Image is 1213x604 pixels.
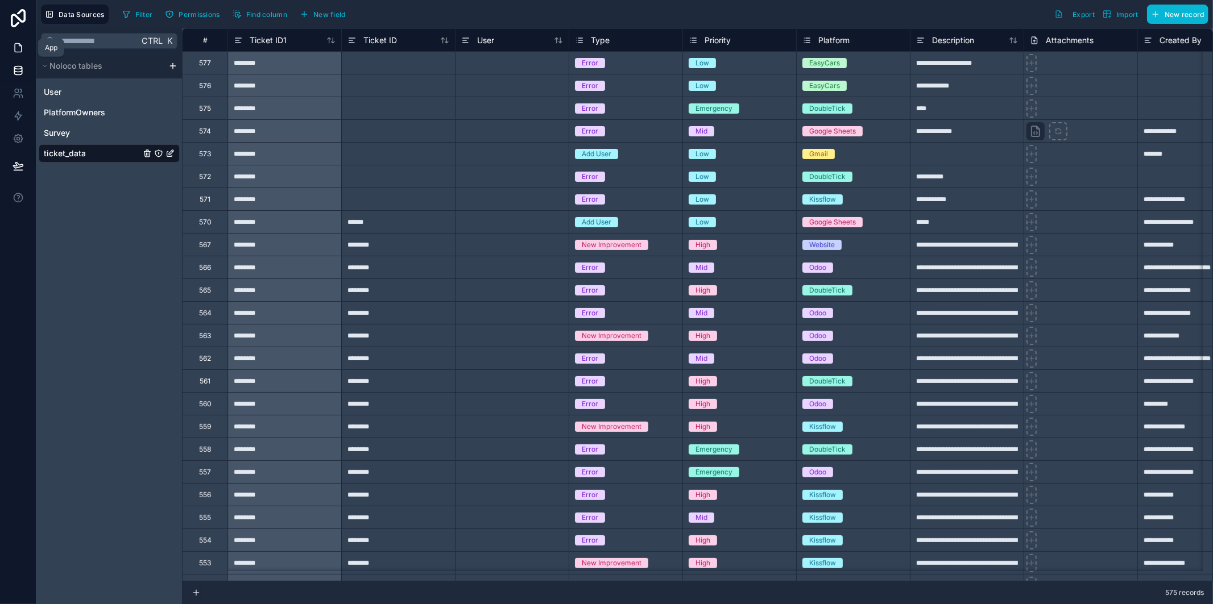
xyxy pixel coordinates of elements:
span: Survey [44,127,70,139]
div: Odoo [809,467,826,477]
span: User [44,86,61,98]
div: Mid [695,263,707,273]
span: Ticket ID [363,35,397,46]
div: Kissflow [809,535,836,545]
button: Permissions [161,6,223,23]
div: EasyCars [809,58,840,68]
div: Kissflow [809,558,836,568]
button: Find column [229,6,291,23]
div: High [695,399,710,409]
a: User [44,86,140,98]
div: Website [809,240,835,250]
div: Error [582,376,598,386]
span: Attachments [1046,35,1094,46]
div: Emergency [695,467,732,477]
div: 555 [199,513,211,522]
span: Find column [246,10,287,19]
div: New Improvement [582,558,641,568]
div: Google Sheets [809,581,856,591]
span: Created By [1160,35,1202,46]
span: Description [932,35,974,46]
div: Odoo [809,353,826,364]
span: ticket_data [44,148,86,159]
button: Filter [118,6,157,23]
div: High [695,535,710,545]
div: Google Sheets [809,217,856,227]
div: Error [582,308,598,318]
div: New Improvement [582,331,641,341]
div: 567 [199,240,211,249]
div: 566 [199,263,211,272]
a: New record [1142,5,1208,24]
div: 556 [199,490,211,499]
div: 561 [200,377,210,386]
div: High [695,490,710,500]
div: Kissflow [809,513,836,523]
div: Odoo [809,399,826,409]
div: 571 [200,195,210,204]
div: DoubleTick [809,376,846,386]
span: Data Sources [59,10,105,19]
a: Permissions [161,6,228,23]
div: Error [582,490,598,500]
div: Add User [582,149,611,159]
span: 575 records [1165,588,1204,597]
button: Noloco tables [39,58,164,74]
div: Error [582,444,598,455]
div: Low [695,149,709,159]
div: Odoo [809,263,826,273]
span: New record [1165,10,1204,19]
div: Error [582,399,598,409]
div: User [39,83,180,101]
div: Error [582,126,598,136]
div: Low [695,217,709,227]
div: Error [582,194,598,205]
div: Kissflow [809,194,836,205]
div: DoubleTick [809,444,846,455]
div: Odoo [809,308,826,318]
a: Survey [44,127,140,139]
button: Data Sources [41,5,109,24]
div: Mid [695,513,707,523]
div: High [695,422,710,432]
span: K [165,37,173,45]
span: PlatformOwners [44,107,105,118]
div: Error [582,172,598,182]
div: Error [582,353,598,364]
div: # [191,36,219,44]
span: Noloco tables [49,60,102,72]
div: 565 [199,286,211,295]
span: Platform [818,35,850,46]
div: Error [582,103,598,114]
div: New Improvement [582,240,641,250]
div: 575 [199,104,211,113]
span: Import [1116,10,1139,19]
div: Low [695,58,709,68]
div: Low [695,81,709,91]
button: New record [1147,5,1208,24]
div: Mid [695,353,707,364]
span: Ctrl [140,34,164,48]
span: Ticket ID1 [250,35,287,46]
div: 570 [199,218,212,227]
div: High [695,240,710,250]
div: Error [582,513,598,523]
div: 573 [199,149,211,159]
div: High [695,558,710,568]
div: Google Sheets [809,126,856,136]
div: PlatformOwners [39,103,180,122]
span: Type [591,35,610,46]
span: Filter [135,10,153,19]
div: EasyCars [809,81,840,91]
button: Import [1099,5,1142,24]
div: 559 [199,422,211,431]
button: New field [296,6,350,23]
div: DoubleTick [809,103,846,114]
div: Low [695,194,709,205]
button: Export [1050,5,1099,24]
div: Kissflow [809,490,836,500]
div: Survey [39,124,180,142]
div: 563 [199,331,211,340]
div: Gmail [809,149,828,159]
div: 560 [199,399,212,409]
